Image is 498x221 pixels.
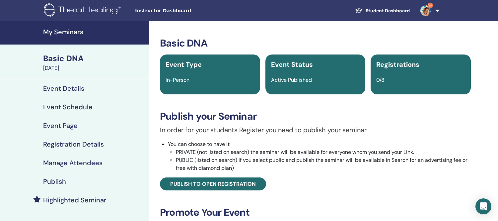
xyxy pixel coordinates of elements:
h4: My Seminars [43,28,145,36]
span: Instructor Dashboard [135,7,235,14]
h4: Highlighted Seminar [43,196,107,204]
li: You can choose to have it [168,140,471,172]
h4: Registration Details [43,140,104,148]
span: 0/8 [376,76,385,83]
img: logo.png [44,3,123,18]
h3: Basic DNA [160,37,471,49]
li: PRIVATE (not listed on search) the seminar will be available for everyone whom you send your Link. [176,148,471,156]
img: graduation-cap-white.svg [355,8,363,13]
h4: Manage Attendees [43,159,103,167]
h4: Event Details [43,84,84,92]
img: default.jpg [420,5,431,16]
li: PUBLIC (listed on search) If you select public and publish the seminar will be available in Searc... [176,156,471,172]
div: [DATE] [43,64,145,72]
span: Event Status [271,60,313,69]
a: Basic DNA[DATE] [39,53,149,72]
span: Event Type [166,60,202,69]
h3: Publish your Seminar [160,110,471,122]
span: In-Person [166,76,189,83]
h3: Promote Your Event [160,206,471,218]
div: Open Intercom Messenger [475,198,491,214]
span: 9+ [428,3,433,8]
span: Active Published [271,76,312,83]
a: Student Dashboard [350,5,415,17]
h4: Event Page [43,122,78,130]
span: Registrations [376,60,419,69]
span: Publish to open registration [170,180,256,187]
a: Publish to open registration [160,177,266,190]
h4: Event Schedule [43,103,93,111]
p: In order for your students Register you need to publish your seminar. [160,125,471,135]
div: Basic DNA [43,53,145,64]
h4: Publish [43,177,66,185]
